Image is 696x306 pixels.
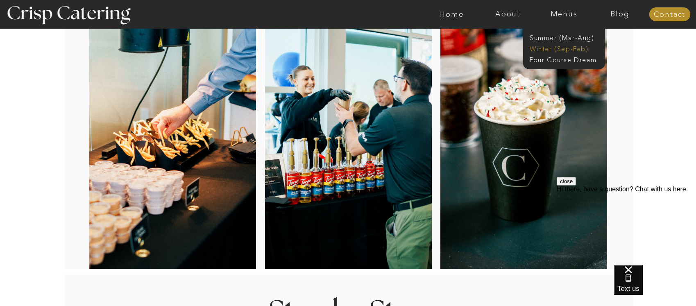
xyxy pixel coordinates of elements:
iframe: podium webchat widget prompt [557,177,696,275]
a: Summer (Mar-Aug) [530,33,603,41]
iframe: podium webchat widget bubble [614,265,696,306]
a: About [480,10,536,18]
a: Contact [649,11,690,19]
a: Menus [536,10,592,18]
a: Home [424,10,480,18]
a: Four Course Dream [530,55,603,63]
a: Winter (Sep-Feb) [530,44,597,52]
a: Blog [592,10,648,18]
